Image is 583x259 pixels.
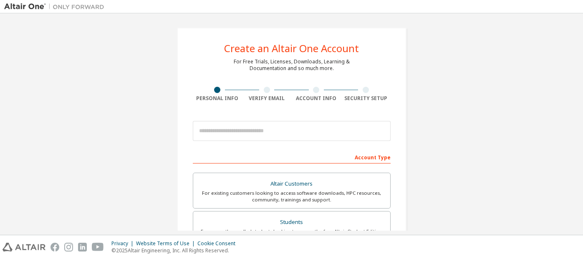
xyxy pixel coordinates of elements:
[224,43,359,53] div: Create an Altair One Account
[111,240,136,247] div: Privacy
[198,228,385,241] div: For currently enrolled students looking to access the free Altair Student Edition bundle and all ...
[92,243,104,251] img: youtube.svg
[198,178,385,190] div: Altair Customers
[78,243,87,251] img: linkedin.svg
[193,95,242,102] div: Personal Info
[242,95,292,102] div: Verify Email
[198,190,385,203] div: For existing customers looking to access software downloads, HPC resources, community, trainings ...
[292,95,341,102] div: Account Info
[197,240,240,247] div: Cookie Consent
[111,247,240,254] p: © 2025 Altair Engineering, Inc. All Rights Reserved.
[234,58,350,72] div: For Free Trials, Licenses, Downloads, Learning & Documentation and so much more.
[64,243,73,251] img: instagram.svg
[341,95,391,102] div: Security Setup
[198,216,385,228] div: Students
[193,150,391,163] div: Account Type
[4,3,109,11] img: Altair One
[50,243,59,251] img: facebook.svg
[3,243,45,251] img: altair_logo.svg
[136,240,197,247] div: Website Terms of Use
